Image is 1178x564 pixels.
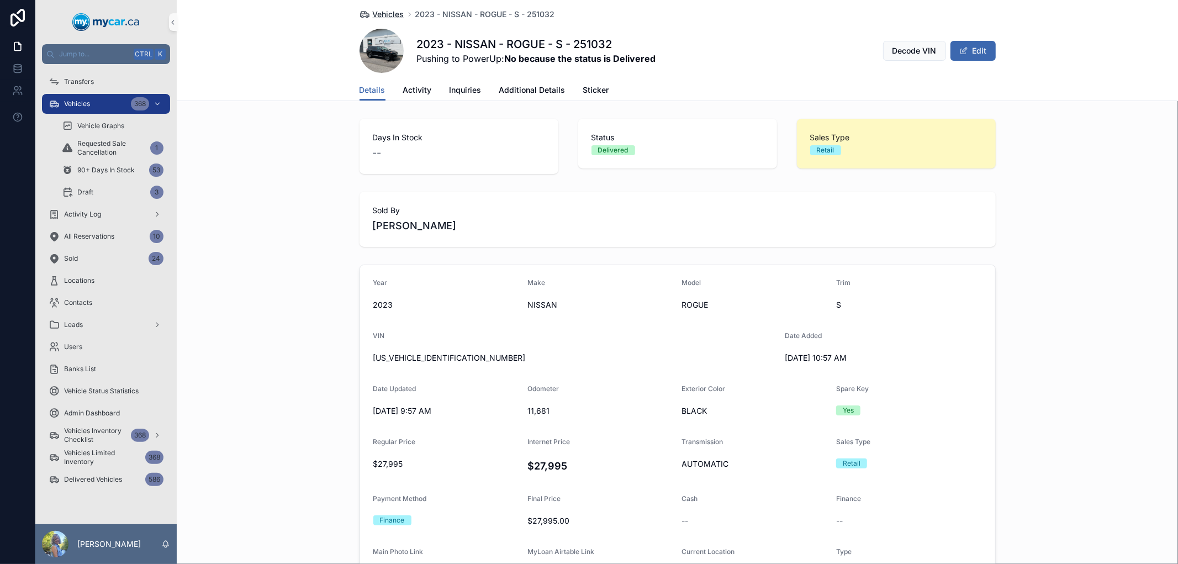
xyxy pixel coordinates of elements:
span: Odometer [527,384,559,393]
a: Vehicles368 [42,94,170,114]
span: Payment Method [373,494,427,503]
strong: No because the status is Delivered [505,53,656,64]
div: 368 [131,429,149,442]
img: App logo [72,13,140,31]
a: Vehicles Inventory Checklist368 [42,425,170,445]
span: Activity [403,85,432,96]
div: 368 [145,451,163,464]
span: Jump to... [59,50,129,59]
span: Banks List [64,365,96,373]
span: Contacts [64,298,92,307]
a: Users [42,337,170,357]
span: Additional Details [499,85,566,96]
span: Model [682,278,701,287]
span: 90+ Days In Stock [77,166,135,175]
button: Edit [950,41,996,61]
span: -- [836,515,843,526]
span: Delivered Vehicles [64,475,122,484]
span: Requested Sale Cancellation [77,139,146,157]
a: 90+ Days In Stock53 [55,160,170,180]
span: K [156,50,165,59]
a: Vehicles Limited Inventory368 [42,447,170,467]
span: [US_VEHICLE_IDENTIFICATION_NUMBER] [373,352,776,363]
div: 53 [149,164,163,177]
a: All Reservations10 [42,226,170,246]
span: FInal Price [527,494,561,503]
span: Current Location [682,547,735,556]
a: Details [360,80,385,101]
div: scrollable content [35,64,177,504]
span: Sold By [373,205,982,216]
span: Inquiries [450,85,482,96]
span: Make [527,278,545,287]
span: Vehicles Inventory Checklist [64,426,126,444]
div: 1 [150,141,163,155]
div: Delivered [598,145,628,155]
span: Status [591,132,764,143]
span: Admin Dashboard [64,409,120,418]
div: 10 [150,230,163,243]
a: Requested Sale Cancellation1 [55,138,170,158]
a: Inquiries [450,80,482,102]
button: Jump to...CtrlK [42,44,170,64]
span: Vehicles [64,99,90,108]
span: Trim [836,278,851,287]
p: [PERSON_NAME] [77,539,141,550]
span: Draft [77,188,93,197]
button: Decode VIN [883,41,946,61]
div: Retail [817,145,834,155]
span: Cash [682,494,698,503]
span: VIN [373,331,385,340]
div: Finance [380,515,405,525]
span: Main Photo Link [373,547,424,556]
span: [DATE] 9:57 AM [373,405,519,417]
span: -- [682,515,689,526]
span: $27,995.00 [527,515,673,526]
span: AUTOMATIC [682,458,827,470]
a: Delivered Vehicles586 [42,470,170,489]
a: Additional Details [499,80,566,102]
span: S [836,299,982,310]
span: Locations [64,276,94,285]
span: Type [836,547,852,556]
span: Date Updated [373,384,416,393]
span: Exterior Color [682,384,726,393]
span: -- [373,145,382,161]
span: Sales Type [836,438,870,446]
span: Leads [64,320,83,329]
span: BLACK [682,405,827,417]
span: Year [373,278,388,287]
span: Internet Price [527,438,570,446]
span: Activity Log [64,210,101,219]
span: Spare Key [836,384,869,393]
div: 586 [145,473,163,486]
a: Activity Log [42,204,170,224]
a: Vehicle Graphs [55,116,170,136]
a: Contacts [42,293,170,313]
span: Vehicle Graphs [77,122,124,130]
span: Ctrl [134,49,154,60]
a: Draft3 [55,182,170,202]
span: Sales Type [810,132,982,143]
a: Banks List [42,359,170,379]
a: Transfers [42,72,170,92]
a: Activity [403,80,432,102]
span: Transfers [64,77,94,86]
span: Pushing to PowerUp: [417,52,656,65]
a: Leads [42,315,170,335]
span: Finance [836,494,861,503]
div: 368 [131,97,149,110]
span: [PERSON_NAME] [373,218,457,234]
div: Retail [843,458,860,468]
span: Users [64,342,82,351]
span: Sticker [583,85,609,96]
span: Date Added [785,331,822,340]
span: Transmission [682,438,723,446]
div: Yes [843,405,854,415]
span: $27,995 [373,458,519,470]
span: Vehicle Status Statistics [64,387,139,396]
span: Vehicles Limited Inventory [64,449,141,466]
span: Details [360,85,385,96]
a: 2023 - NISSAN - ROGUE - S - 251032 [415,9,555,20]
